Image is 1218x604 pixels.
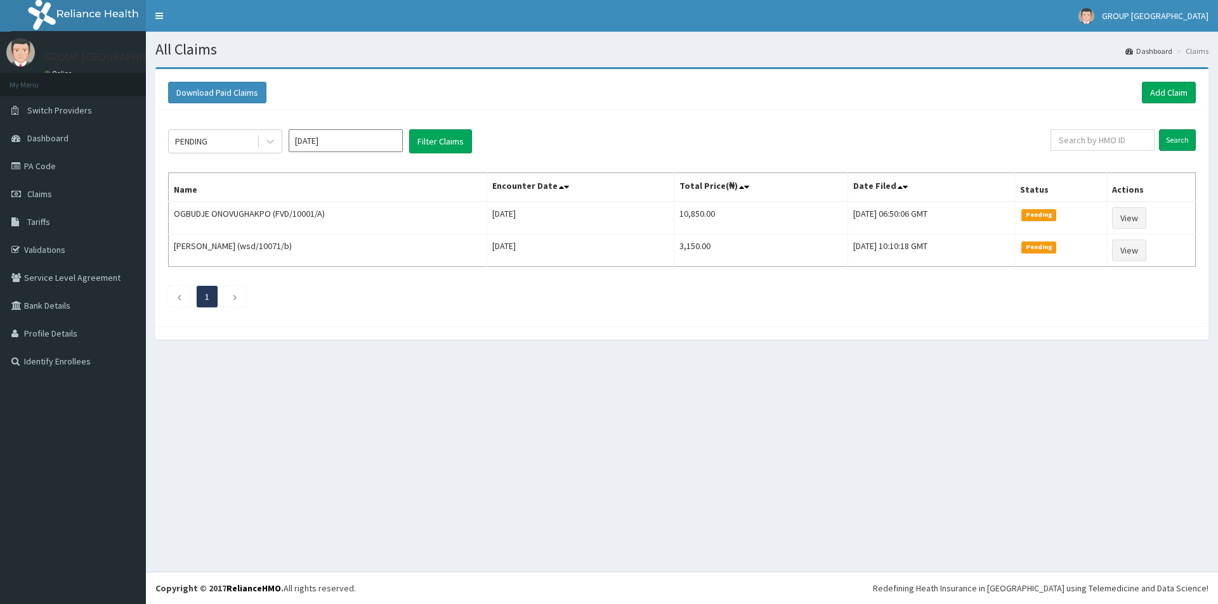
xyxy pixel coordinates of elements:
[487,173,674,202] th: Encounter Date
[1021,209,1056,221] span: Pending
[27,188,52,200] span: Claims
[1142,82,1196,103] a: Add Claim
[6,38,35,67] img: User Image
[27,216,50,228] span: Tariffs
[1107,173,1196,202] th: Actions
[674,235,848,267] td: 3,150.00
[44,69,75,78] a: Online
[168,82,266,103] button: Download Paid Claims
[226,582,281,594] a: RelianceHMO
[873,582,1208,594] div: Redefining Heath Insurance in [GEOGRAPHIC_DATA] using Telemedicine and Data Science!
[1112,207,1146,229] a: View
[169,235,487,267] td: [PERSON_NAME] (wsd/10071/b)
[155,582,284,594] strong: Copyright © 2017 .
[1174,46,1208,56] li: Claims
[232,291,238,302] a: Next page
[409,129,472,153] button: Filter Claims
[848,202,1015,235] td: [DATE] 06:50:06 GMT
[1112,240,1146,261] a: View
[176,291,182,302] a: Previous page
[1125,46,1172,56] a: Dashboard
[44,51,186,63] p: GROUP [GEOGRAPHIC_DATA]
[175,135,207,148] div: PENDING
[487,235,674,267] td: [DATE]
[169,202,487,235] td: OGBUDJE ONOVUGHAKPO (FVD/10001/A)
[289,129,403,152] input: Select Month and Year
[146,572,1218,604] footer: All rights reserved.
[27,105,92,116] span: Switch Providers
[848,235,1015,267] td: [DATE] 10:10:18 GMT
[155,41,1208,58] h1: All Claims
[848,173,1015,202] th: Date Filed
[1021,241,1056,253] span: Pending
[1078,8,1094,24] img: User Image
[674,202,848,235] td: 10,850.00
[1159,129,1196,151] input: Search
[205,291,209,302] a: Page 1 is your current page
[1051,129,1155,151] input: Search by HMO ID
[674,173,848,202] th: Total Price(₦)
[1015,173,1107,202] th: Status
[487,202,674,235] td: [DATE]
[27,132,69,144] span: Dashboard
[169,173,487,202] th: Name
[1102,10,1208,22] span: GROUP [GEOGRAPHIC_DATA]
